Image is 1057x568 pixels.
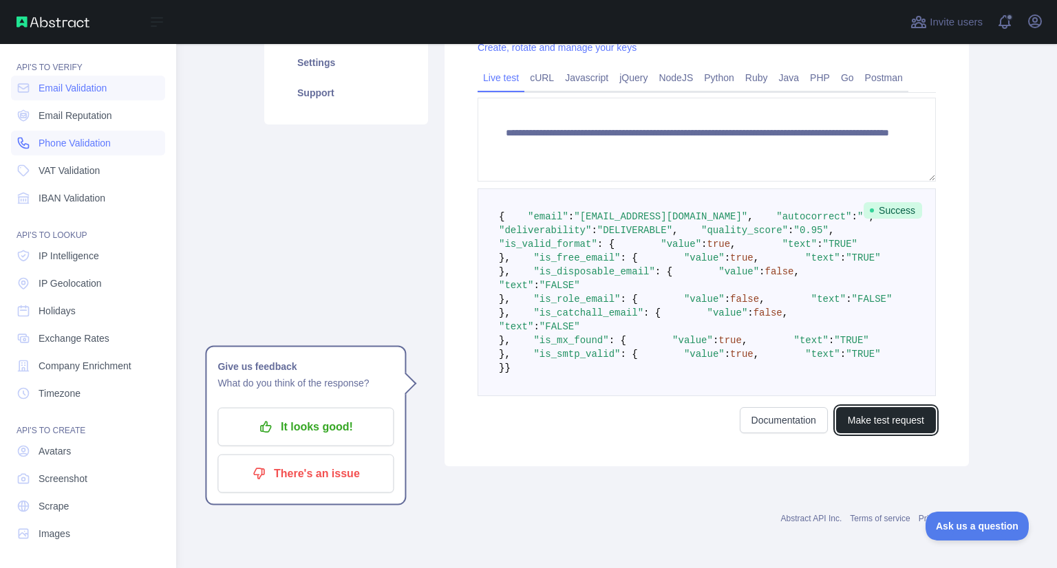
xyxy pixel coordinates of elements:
span: IP Intelligence [39,249,99,263]
span: "text" [805,349,840,360]
span: IBAN Validation [39,191,105,205]
span: "is_free_email" [533,252,620,263]
span: "DELIVERABLE" [597,225,672,236]
span: "TRUE" [846,349,880,360]
iframe: Toggle Customer Support [926,512,1029,540]
span: }, [499,252,511,263]
button: Invite users [908,11,985,33]
span: : [829,335,834,346]
span: }, [499,349,511,360]
span: } [504,362,510,373]
span: "TRUE" [834,335,868,346]
a: Support [281,78,412,108]
span: , [747,211,753,222]
a: Screenshot [11,466,165,491]
span: "text" [782,239,817,250]
a: Company Enrichment [11,353,165,378]
span: "is_disposable_email" [533,266,654,277]
span: }, [499,335,511,346]
span: true [730,252,754,263]
a: Avatars [11,439,165,463]
span: : { [597,239,615,250]
span: Scrape [39,499,69,513]
span: "FALSE" [540,280,580,291]
span: "value" [707,307,748,318]
span: "value" [661,239,701,250]
span: Phone Validation [39,136,111,150]
span: Exchange Rates [39,331,109,345]
span: : [725,252,730,263]
a: Create, rotate and manage your keys [478,42,637,53]
span: : { [620,349,637,360]
a: Terms of service [850,514,910,523]
span: , [782,307,788,318]
div: API'S TO CREATE [11,408,165,436]
a: jQuery [614,67,653,89]
span: , [742,335,747,346]
span: "is_valid_format" [499,239,597,250]
span: : { [643,307,661,318]
span: , [759,294,765,305]
span: true [707,239,730,250]
span: { [499,211,504,222]
span: : [852,211,857,222]
span: "FALSE" [540,321,580,332]
span: Avatars [39,444,71,458]
span: "TRUE" [846,252,880,263]
span: "text" [499,280,533,291]
span: Email Reputation [39,109,112,122]
span: , [829,225,834,236]
span: true [730,349,754,360]
a: Postman [860,67,908,89]
span: true [718,335,742,346]
span: : [591,225,597,236]
a: Ruby [740,67,773,89]
span: "value" [684,349,725,360]
a: NodeJS [653,67,698,89]
span: "is_role_email" [533,294,620,305]
div: API'S TO LOOKUP [11,213,165,241]
span: : [747,307,753,318]
span: : { [620,294,637,305]
a: Timezone [11,381,165,406]
a: Go [835,67,860,89]
span: : [840,252,846,263]
a: IBAN Validation [11,186,165,210]
span: : [840,349,846,360]
span: , [794,266,800,277]
span: , [869,211,875,222]
a: cURL [524,67,559,89]
span: "text" [794,335,829,346]
a: Java [773,67,805,89]
span: } [499,362,504,373]
a: Settings [281,47,412,78]
span: "" [857,211,869,222]
span: false [730,294,759,305]
span: "0.95" [794,225,829,236]
span: : [725,294,730,305]
a: Python [698,67,740,89]
span: , [754,252,759,263]
button: Make test request [836,407,936,433]
div: API'S TO VERIFY [11,45,165,73]
a: Email Reputation [11,103,165,128]
span: : [846,294,851,305]
span: , [672,225,678,236]
a: Exchange Rates [11,326,165,351]
span: "[EMAIL_ADDRESS][DOMAIN_NAME]" [574,211,747,222]
span: Timezone [39,386,81,400]
a: Holidays [11,298,165,323]
span: "quality_score" [701,225,788,236]
span: }, [499,266,511,277]
span: : [701,239,707,250]
a: Email Validation [11,76,165,100]
span: Email Validation [39,81,107,95]
a: IP Intelligence [11,243,165,268]
a: Phone Validation [11,131,165,155]
span: "text" [805,252,840,263]
span: : [788,225,793,236]
span: Screenshot [39,472,87,485]
span: false [765,266,794,277]
span: : [533,280,539,291]
span: : { [655,266,672,277]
